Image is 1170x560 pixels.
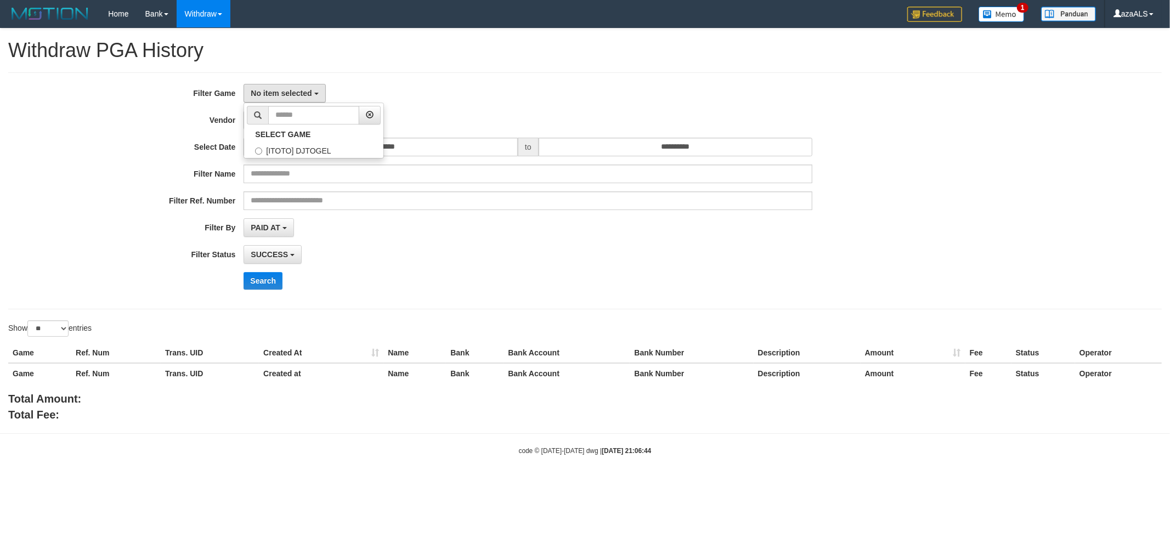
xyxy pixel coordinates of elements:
th: Operator [1075,363,1162,383]
th: Bank Number [630,343,753,363]
b: Total Amount: [8,393,81,405]
th: Bank Account [504,343,630,363]
th: Trans. UID [161,343,259,363]
span: PAID AT [251,223,280,232]
th: Operator [1075,343,1162,363]
b: Total Fee: [8,409,59,421]
th: Trans. UID [161,363,259,383]
img: MOTION_logo.png [8,5,92,22]
th: Fee [965,363,1011,383]
th: Amount [861,363,965,383]
th: Status [1011,363,1075,383]
a: SELECT GAME [244,127,383,142]
th: Name [383,343,446,363]
input: [ITOTO] DJTOGEL [255,148,262,155]
th: Created at [259,363,383,383]
th: Bank Account [504,363,630,383]
button: Search [244,272,282,290]
button: SUCCESS [244,245,302,264]
th: Description [754,363,861,383]
span: No item selected [251,89,312,98]
span: to [518,138,539,156]
th: Created At [259,343,383,363]
th: Ref. Num [71,343,161,363]
th: Bank [446,343,504,363]
button: PAID AT [244,218,293,237]
img: Feedback.jpg [907,7,962,22]
select: Showentries [27,320,69,337]
label: Show entries [8,320,92,337]
span: 1 [1017,3,1028,13]
h1: Withdraw PGA History [8,39,1162,61]
th: Status [1011,343,1075,363]
th: Name [383,363,446,383]
th: Game [8,343,71,363]
th: Description [754,343,861,363]
strong: [DATE] 21:06:44 [602,447,651,455]
th: Amount [861,343,965,363]
b: SELECT GAME [255,130,310,139]
button: No item selected [244,84,325,103]
span: SUCCESS [251,250,288,259]
th: Game [8,363,71,383]
th: Fee [965,343,1011,363]
th: Ref. Num [71,363,161,383]
img: panduan.png [1041,7,1096,21]
small: code © [DATE]-[DATE] dwg | [519,447,652,455]
th: Bank Number [630,363,753,383]
img: Button%20Memo.svg [979,7,1025,22]
th: Bank [446,363,504,383]
label: [ITOTO] DJTOGEL [244,142,383,158]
